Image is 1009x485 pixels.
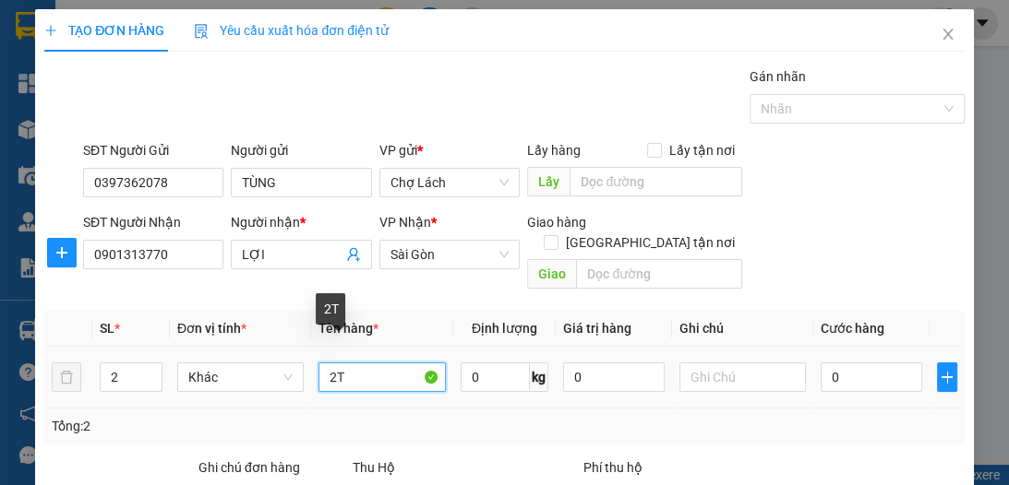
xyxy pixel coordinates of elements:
button: Close [922,9,974,61]
span: Giao [527,259,576,289]
div: SĐT Người Gửi [83,140,223,160]
input: VD: Bàn, Ghế [318,362,445,392]
div: SĐT Người Nhận [83,212,223,232]
button: plus [47,238,77,267]
span: TẠO ĐƠN HÀNG [44,23,164,38]
span: Giá trị hàng [563,321,631,336]
input: 0 [563,362,665,392]
label: Gán nhãn [750,69,806,84]
div: Phí thu hộ [583,457,811,485]
span: Lấy tận nơi [662,140,742,160]
input: Dọc đường [576,259,742,289]
span: Khác [188,363,293,391]
div: Tổng: 2 [52,416,391,436]
span: Định lượng [472,321,537,336]
button: plus [937,362,957,392]
span: plus [44,24,57,37]
span: Tên hàng [318,321,378,336]
span: Giao hàng [527,215,586,230]
input: Ghi Chú [679,362,806,392]
span: Chợ Lách [390,169,509,196]
span: [GEOGRAPHIC_DATA] tận nơi [559,232,742,253]
span: user-add [346,247,361,262]
span: SL [100,321,114,336]
span: plus [48,245,76,260]
label: Ghi chú đơn hàng [198,460,300,475]
span: Cước hàng [821,321,884,336]
span: Sài Gòn [390,241,509,268]
div: VP gửi [379,140,520,160]
span: close [941,27,955,41]
span: Đơn vị tính [177,321,246,336]
span: Thu Hộ [353,460,395,475]
span: VP Nhận [379,215,431,230]
button: delete [52,362,81,392]
div: Người nhận [231,212,371,232]
span: Yêu cầu xuất hóa đơn điện tử [194,23,389,38]
span: Lấy [527,167,570,196]
input: Dọc đường [570,167,742,196]
span: kg [530,362,548,392]
div: 2T [316,293,345,325]
img: icon [194,24,209,39]
th: Ghi chú [672,311,813,347]
span: Lấy hàng [527,143,581,158]
div: Người gửi [231,140,371,160]
span: plus [938,370,956,384]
